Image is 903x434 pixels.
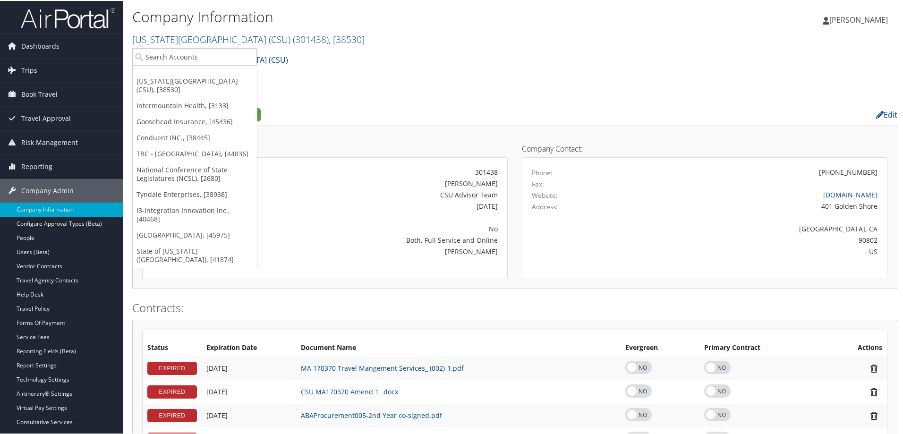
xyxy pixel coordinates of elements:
h4: Company Contact: [522,144,887,152]
div: [DATE] [272,200,498,210]
span: , [ 38530 ] [329,32,365,45]
input: Search Accounts [133,47,257,65]
span: [DATE] [206,386,228,395]
h2: Company Profile: [132,105,638,121]
div: 301438 [272,166,498,176]
span: Risk Management [21,130,78,153]
div: [PERSON_NAME] [272,178,498,187]
a: Tyndale Enterprises, [38938] [133,186,257,202]
i: Remove Contract [866,363,882,373]
i: Remove Contract [866,410,882,420]
a: CSU MA170370 Amend 1_.docx [301,386,398,395]
label: Address: [532,201,558,211]
th: Document Name [296,339,621,356]
a: I3-Integration Innovation Inc., [40468] [133,202,257,226]
div: [PERSON_NAME] [272,246,498,255]
a: [US_STATE][GEOGRAPHIC_DATA] (CSU), [38530] [133,72,257,97]
th: Evergreen [621,339,699,356]
span: Company Admin [21,178,74,202]
a: Intermountain Health, [3133] [133,97,257,113]
span: [DATE] [206,410,228,419]
div: [GEOGRAPHIC_DATA], CA [622,223,878,233]
div: 401 Golden Shore [622,200,878,210]
span: [PERSON_NAME] [829,14,888,24]
a: Goosehead Insurance, [45436] [133,113,257,129]
label: Website: [532,190,558,199]
h4: Account Details: [142,144,508,152]
label: Phone: [532,167,553,177]
div: Both, Full Service and Online [272,234,498,244]
div: EXPIRED [147,361,197,374]
th: Primary Contract [699,339,823,356]
div: Add/Edit Date [206,410,291,419]
img: airportal-logo.png [21,6,115,28]
div: US [622,246,878,255]
h1: Company Information [132,6,642,26]
a: State of [US_STATE] ([GEOGRAPHIC_DATA]), [41874] [133,242,257,267]
span: [DATE] [206,363,228,372]
div: No [272,223,498,233]
h2: Contracts: [132,299,897,315]
div: [PHONE_NUMBER] [819,166,877,176]
a: National Conference of State Legislatures (NCSL), [2680] [133,161,257,186]
div: Add/Edit Date [206,363,291,372]
a: MA 170370 Travel Mangement Services_ (002)-1.pdf [301,363,464,372]
a: ABAProcurement005-2nd Year co-signed.pdf [301,410,442,419]
a: [US_STATE][GEOGRAPHIC_DATA] (CSU) [132,32,365,45]
div: EXPIRED [147,408,197,421]
div: Add/Edit Date [206,387,291,395]
span: Reporting [21,154,52,178]
th: Actions [823,339,887,356]
div: EXPIRED [147,384,197,398]
span: Book Travel [21,82,58,105]
div: 90802 [622,234,878,244]
a: [GEOGRAPHIC_DATA], [45975] [133,226,257,242]
label: Fax: [532,179,544,188]
a: Edit [876,109,897,119]
span: Travel Approval [21,106,71,129]
a: Conduent INC., [38445] [133,129,257,145]
i: Remove Contract [866,386,882,396]
span: ( 301438 ) [293,32,329,45]
span: Dashboards [21,34,60,57]
a: [PERSON_NAME] [823,5,897,33]
span: Trips [21,58,37,81]
a: TBC - [GEOGRAPHIC_DATA], [44836] [133,145,257,161]
a: [DOMAIN_NAME] [823,189,877,198]
th: Expiration Date [202,339,296,356]
div: CSU Advisor Team [272,189,498,199]
th: Status [143,339,202,356]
